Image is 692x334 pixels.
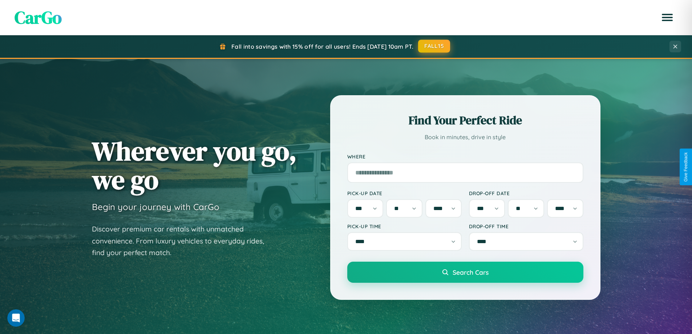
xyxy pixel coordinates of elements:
[92,201,219,212] h3: Begin your journey with CarGo
[469,190,583,196] label: Drop-off Date
[231,43,413,50] span: Fall into savings with 15% off for all users! Ends [DATE] 10am PT.
[683,152,688,182] div: Give Feedback
[92,223,274,259] p: Discover premium car rentals with unmatched convenience. From luxury vehicles to everyday rides, ...
[7,309,25,327] iframe: Intercom live chat
[347,190,462,196] label: Pick-up Date
[453,268,489,276] span: Search Cars
[418,40,450,53] button: FALL15
[347,132,583,142] p: Book in minutes, drive in style
[657,7,677,28] button: Open menu
[347,153,583,160] label: Where
[347,223,462,229] label: Pick-up Time
[347,112,583,128] h2: Find Your Perfect Ride
[347,262,583,283] button: Search Cars
[92,137,297,194] h1: Wherever you go, we go
[15,5,62,29] span: CarGo
[469,223,583,229] label: Drop-off Time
